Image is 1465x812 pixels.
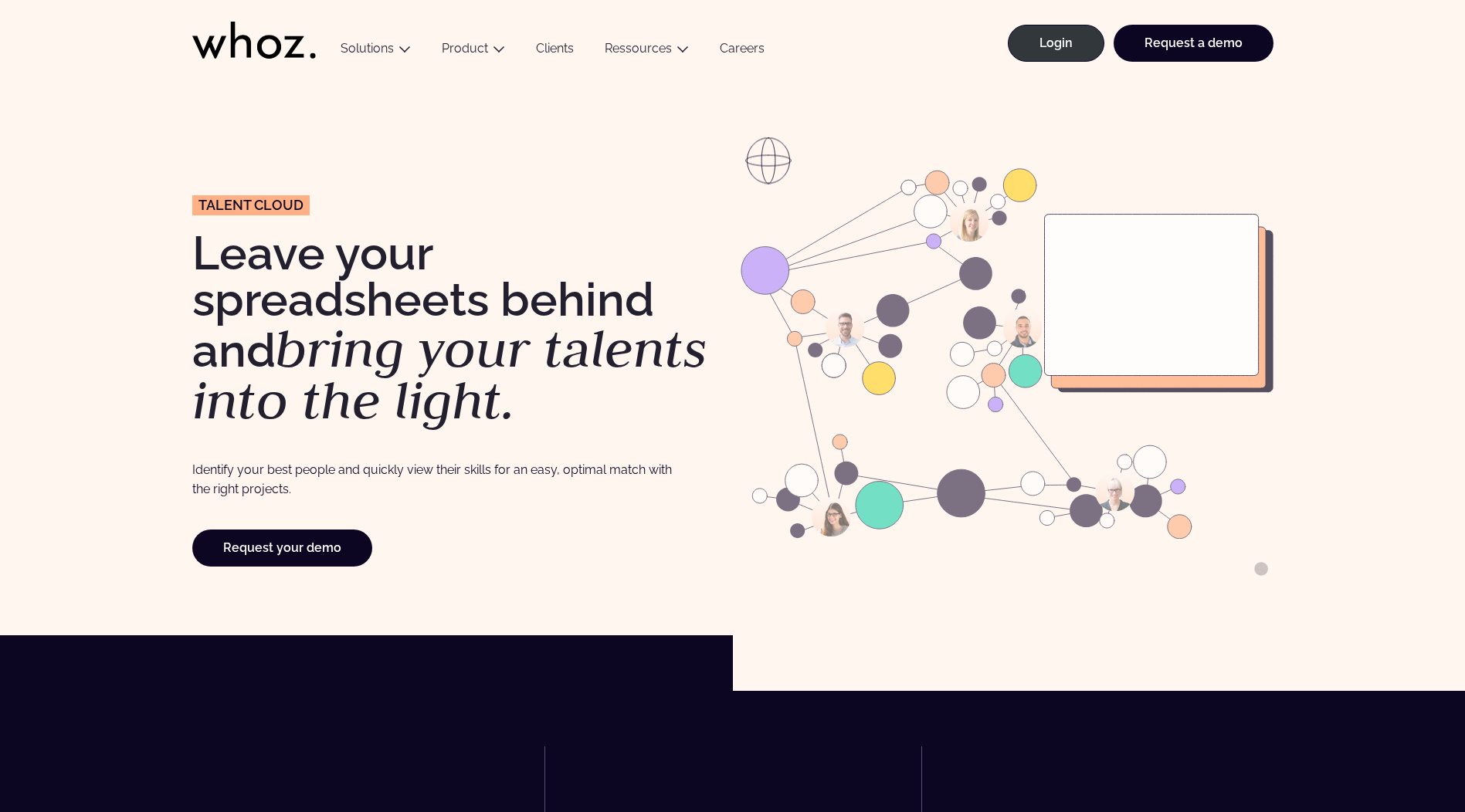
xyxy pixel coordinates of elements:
a: Request your demo [192,529,372,567]
p: Identify your best people and quickly view their skills for an easy, optimal match with the right... [192,460,672,499]
a: Clients [521,41,589,62]
span: Talent Cloud [198,198,304,212]
a: Login [1008,25,1104,62]
a: Product [442,41,488,56]
em: bring your talents into the light. [192,314,707,435]
button: Solutions [325,41,426,62]
button: Product [426,41,521,62]
button: Ressources [589,41,704,62]
a: Careers [704,41,780,62]
h1: Leave your spreadsheets behind and [192,230,725,427]
a: Ressources [605,41,672,56]
a: Request a demo [1114,25,1273,62]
